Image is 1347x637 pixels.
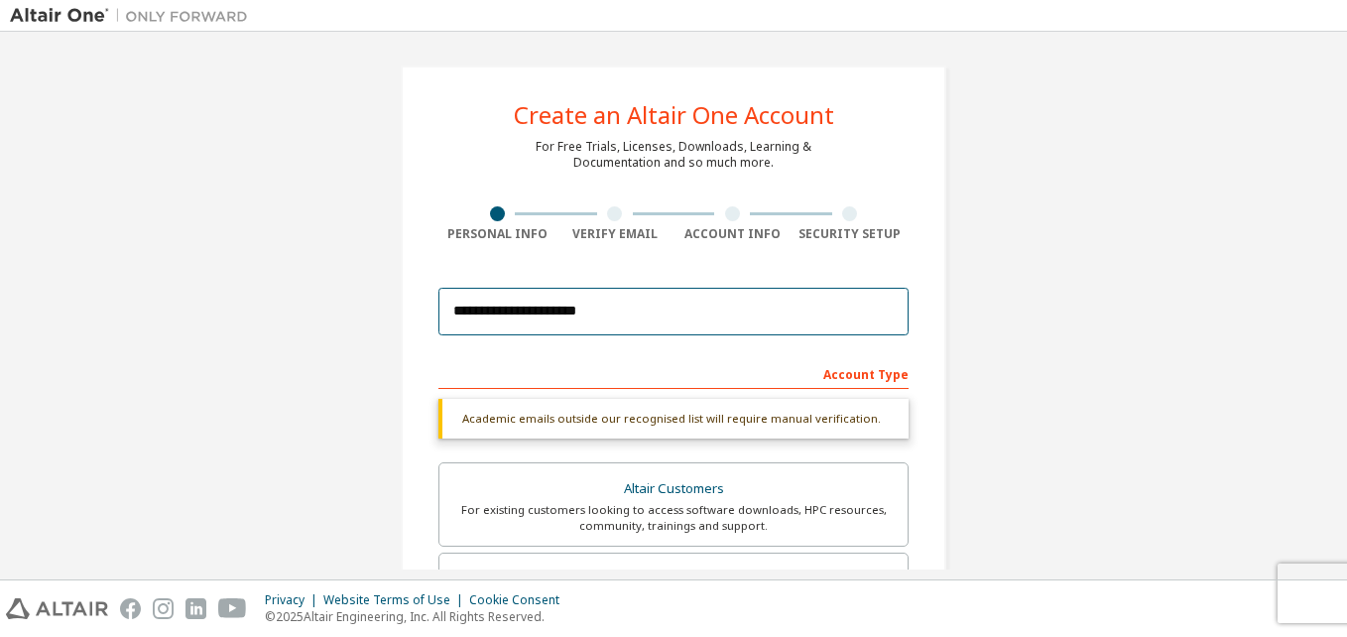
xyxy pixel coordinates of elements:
[451,566,896,593] div: Students
[265,608,571,625] p: © 2025 Altair Engineering, Inc. All Rights Reserved.
[153,598,174,619] img: instagram.svg
[218,598,247,619] img: youtube.svg
[438,357,909,389] div: Account Type
[536,139,811,171] div: For Free Trials, Licenses, Downloads, Learning & Documentation and so much more.
[185,598,206,619] img: linkedin.svg
[451,475,896,503] div: Altair Customers
[514,103,834,127] div: Create an Altair One Account
[451,502,896,534] div: For existing customers looking to access software downloads, HPC resources, community, trainings ...
[265,592,323,608] div: Privacy
[120,598,141,619] img: facebook.svg
[10,6,258,26] img: Altair One
[6,598,108,619] img: altair_logo.svg
[469,592,571,608] div: Cookie Consent
[438,399,909,439] div: Academic emails outside our recognised list will require manual verification.
[323,592,469,608] div: Website Terms of Use
[438,226,556,242] div: Personal Info
[792,226,910,242] div: Security Setup
[556,226,674,242] div: Verify Email
[673,226,792,242] div: Account Info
